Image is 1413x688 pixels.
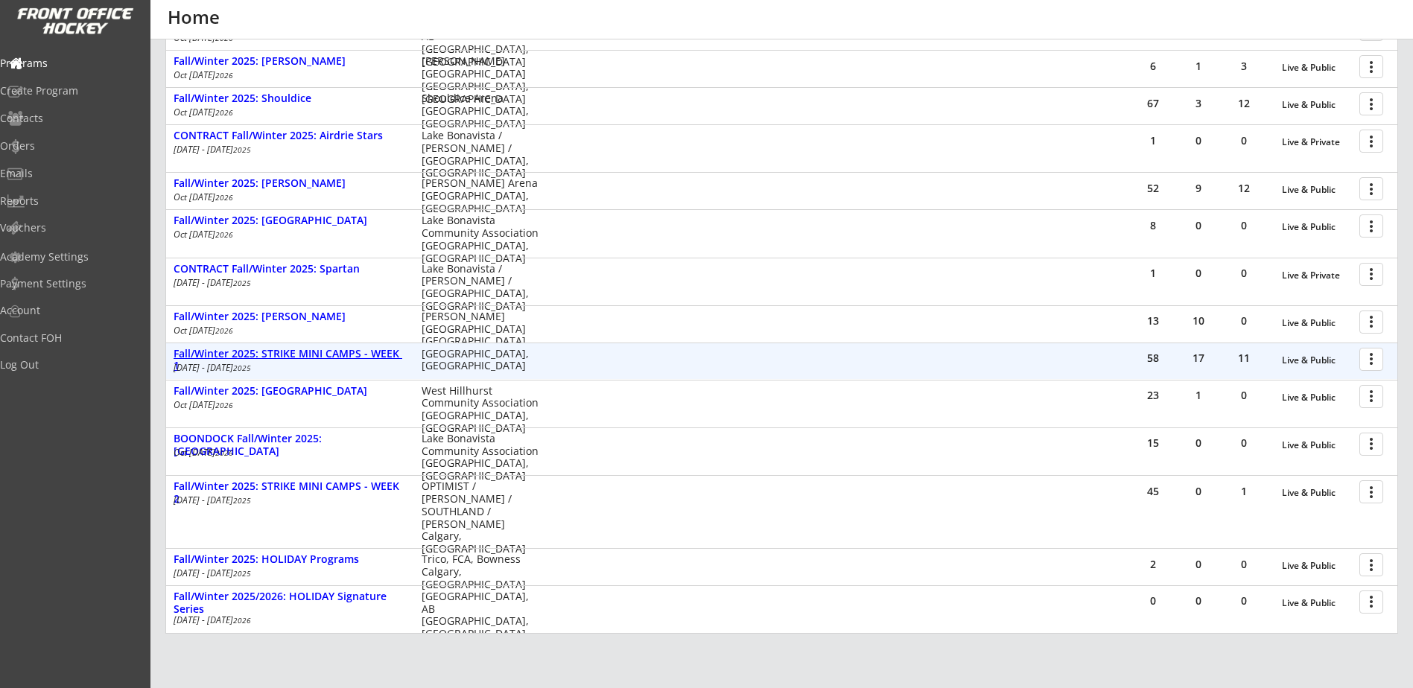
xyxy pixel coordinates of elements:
[1282,63,1352,73] div: Live & Public
[422,480,539,555] div: OPTIMIST / [PERSON_NAME] / SOUTHLAND / [PERSON_NAME] Calgary, [GEOGRAPHIC_DATA]
[1282,598,1352,608] div: Live & Public
[1222,559,1266,570] div: 0
[174,448,401,457] div: Oct [DATE]
[174,310,406,323] div: Fall/Winter 2025: [PERSON_NAME]
[174,177,406,190] div: Fall/Winter 2025: [PERSON_NAME]
[1282,100,1352,110] div: Live & Public
[233,568,251,579] em: 2025
[174,433,406,458] div: BOONDOCK Fall/Winter 2025: [GEOGRAPHIC_DATA]
[422,18,539,68] div: [GEOGRAPHIC_DATA], AB [GEOGRAPHIC_DATA], [GEOGRAPHIC_DATA]
[233,363,251,373] em: 2025
[174,108,401,117] div: Oct [DATE]
[1176,183,1221,194] div: 9
[1222,61,1266,71] div: 3
[174,145,401,154] div: [DATE] - [DATE]
[1359,433,1383,456] button: more_vert
[215,447,233,458] em: 2026
[1222,183,1266,194] div: 12
[1282,270,1352,281] div: Live & Private
[174,71,401,80] div: Oct [DATE]
[422,263,539,313] div: Lake Bonavista / [PERSON_NAME] / [GEOGRAPHIC_DATA], [GEOGRAPHIC_DATA]
[1222,316,1266,326] div: 0
[422,55,539,105] div: [PERSON_NAME][GEOGRAPHIC_DATA] [GEOGRAPHIC_DATA], [GEOGRAPHIC_DATA]
[1131,353,1175,363] div: 58
[1176,559,1221,570] div: 0
[1359,553,1383,576] button: more_vert
[174,278,401,287] div: [DATE] - [DATE]
[1359,55,1383,78] button: more_vert
[1131,98,1175,109] div: 67
[422,214,539,264] div: Lake Bonavista Community Association [GEOGRAPHIC_DATA], [GEOGRAPHIC_DATA]
[215,325,233,336] em: 2026
[215,192,233,203] em: 2026
[1222,268,1266,278] div: 0
[215,107,233,118] em: 2026
[422,590,539,640] div: [GEOGRAPHIC_DATA], AB [GEOGRAPHIC_DATA], [GEOGRAPHIC_DATA]
[1359,385,1383,408] button: more_vert
[174,590,406,616] div: Fall/Winter 2025/2026: HOLIDAY Signature Series
[215,400,233,410] em: 2026
[1282,318,1352,328] div: Live & Public
[422,310,539,360] div: [PERSON_NAME][GEOGRAPHIC_DATA] [GEOGRAPHIC_DATA], [GEOGRAPHIC_DATA]
[1359,480,1383,503] button: more_vert
[174,385,406,398] div: Fall/Winter 2025: [GEOGRAPHIC_DATA]
[1282,185,1352,195] div: Live & Public
[422,553,539,590] div: Trico, FCA, Bowness Calgary, [GEOGRAPHIC_DATA]
[1176,220,1221,231] div: 0
[174,496,401,505] div: [DATE] - [DATE]
[1359,214,1383,238] button: more_vert
[1222,220,1266,231] div: 0
[1176,390,1221,401] div: 1
[233,495,251,506] em: 2025
[422,385,539,435] div: West Hillhurst Community Association [GEOGRAPHIC_DATA], [GEOGRAPHIC_DATA]
[1176,596,1221,606] div: 0
[174,401,401,410] div: Oct [DATE]
[1222,353,1266,363] div: 11
[1282,355,1352,366] div: Live & Public
[1131,390,1175,401] div: 23
[174,130,406,142] div: CONTRACT Fall/Winter 2025: Airdrie Stars
[1131,486,1175,497] div: 45
[1131,559,1175,570] div: 2
[1282,488,1352,498] div: Live & Public
[1359,130,1383,153] button: more_vert
[1222,486,1266,497] div: 1
[233,615,251,625] em: 2026
[422,92,539,130] div: Shouldice Arena [GEOGRAPHIC_DATA], [GEOGRAPHIC_DATA]
[1176,98,1221,109] div: 3
[1222,596,1266,606] div: 0
[422,433,539,482] div: Lake Bonavista Community Association [GEOGRAPHIC_DATA], [GEOGRAPHIC_DATA]
[1176,268,1221,278] div: 0
[1282,440,1352,450] div: Live & Public
[174,92,406,105] div: Fall/Winter 2025: Shouldice
[1222,438,1266,448] div: 0
[1359,348,1383,371] button: more_vert
[174,616,401,625] div: [DATE] - [DATE]
[1176,486,1221,497] div: 0
[215,229,233,240] em: 2026
[174,569,401,578] div: [DATE] - [DATE]
[174,193,401,202] div: Oct [DATE]
[174,55,406,68] div: Fall/Winter 2025: [PERSON_NAME]
[1176,61,1221,71] div: 1
[1131,183,1175,194] div: 52
[1359,177,1383,200] button: more_vert
[1222,390,1266,401] div: 0
[1131,220,1175,231] div: 8
[233,278,251,288] em: 2025
[1222,136,1266,146] div: 0
[1282,137,1352,147] div: Live & Private
[1222,98,1266,109] div: 12
[174,263,406,275] div: CONTRACT Fall/Winter 2025: Spartan
[233,144,251,155] em: 2025
[1176,438,1221,448] div: 0
[174,214,406,227] div: Fall/Winter 2025: [GEOGRAPHIC_DATA]
[1131,316,1175,326] div: 13
[1359,310,1383,334] button: more_vert
[1359,92,1383,115] button: more_vert
[1176,136,1221,146] div: 0
[174,34,401,42] div: Oct [DATE]
[1359,263,1383,286] button: more_vert
[1282,392,1352,403] div: Live & Public
[422,130,539,179] div: Lake Bonavista / [PERSON_NAME] / [GEOGRAPHIC_DATA], [GEOGRAPHIC_DATA]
